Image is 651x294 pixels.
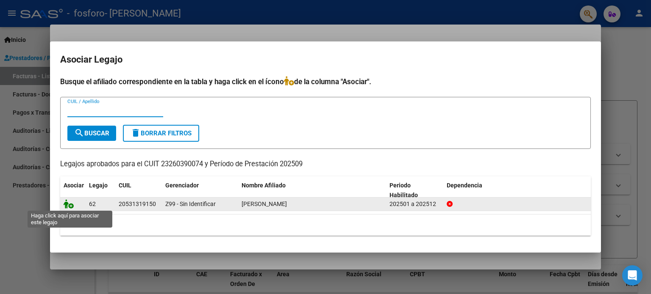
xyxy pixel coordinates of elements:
span: AGUILAR ALEJO JOSE [242,201,287,207]
datatable-header-cell: Nombre Afiliado [238,176,386,204]
span: CUIL [119,182,131,189]
datatable-header-cell: Dependencia [443,176,591,204]
span: Borrar Filtros [131,129,192,137]
span: Dependencia [447,182,482,189]
datatable-header-cell: Legajo [86,176,115,204]
span: Buscar [74,129,109,137]
button: Borrar Filtros [123,125,199,142]
button: Buscar [67,126,116,141]
span: Z99 - Sin Identificar [165,201,216,207]
div: Open Intercom Messenger [622,265,643,286]
span: Nombre Afiliado [242,182,286,189]
h4: Busque el afiliado correspondiente en la tabla y haga click en el ícono de la columna "Asociar". [60,76,591,87]
datatable-header-cell: Asociar [60,176,86,204]
span: Gerenciador [165,182,199,189]
span: Legajo [89,182,108,189]
span: 62 [89,201,96,207]
div: 1 registros [60,214,591,236]
datatable-header-cell: CUIL [115,176,162,204]
span: Asociar [64,182,84,189]
datatable-header-cell: Gerenciador [162,176,238,204]
div: 20531319150 [119,199,156,209]
span: Periodo Habilitado [389,182,418,198]
div: 202501 a 202512 [389,199,440,209]
datatable-header-cell: Periodo Habilitado [386,176,443,204]
h2: Asociar Legajo [60,52,591,68]
p: Legajos aprobados para el CUIT 23260390074 y Período de Prestación 202509 [60,159,591,170]
mat-icon: delete [131,128,141,138]
mat-icon: search [74,128,84,138]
